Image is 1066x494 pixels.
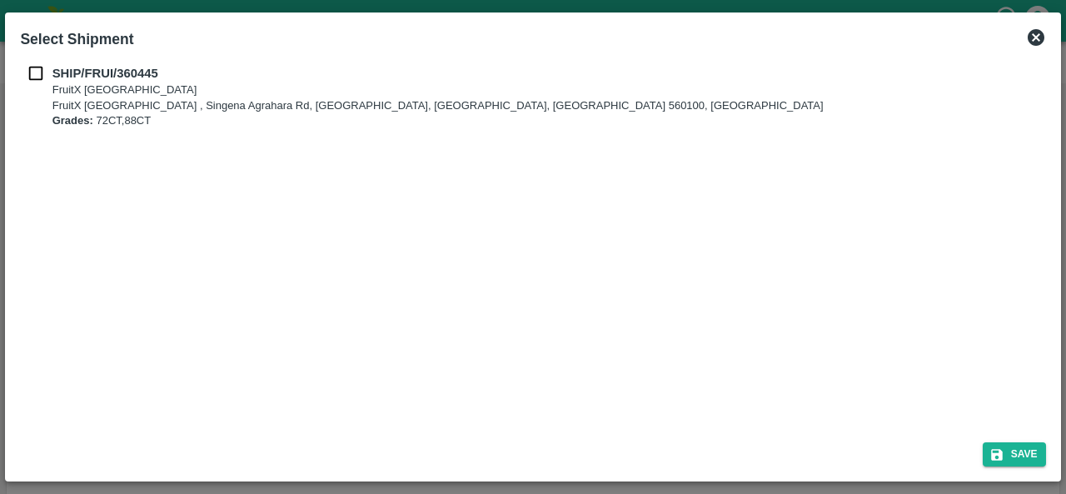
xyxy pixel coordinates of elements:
b: SHIP/FRUI/360445 [52,67,158,80]
button: Save [983,442,1046,467]
p: 72CT,88CT [52,113,824,129]
b: Select Shipment [20,31,133,47]
b: Grades: [52,114,93,127]
p: FruitX [GEOGRAPHIC_DATA] [52,82,824,98]
p: FruitX [GEOGRAPHIC_DATA] , Singena Agrahara Rd, [GEOGRAPHIC_DATA], [GEOGRAPHIC_DATA], [GEOGRAPHIC... [52,98,824,114]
